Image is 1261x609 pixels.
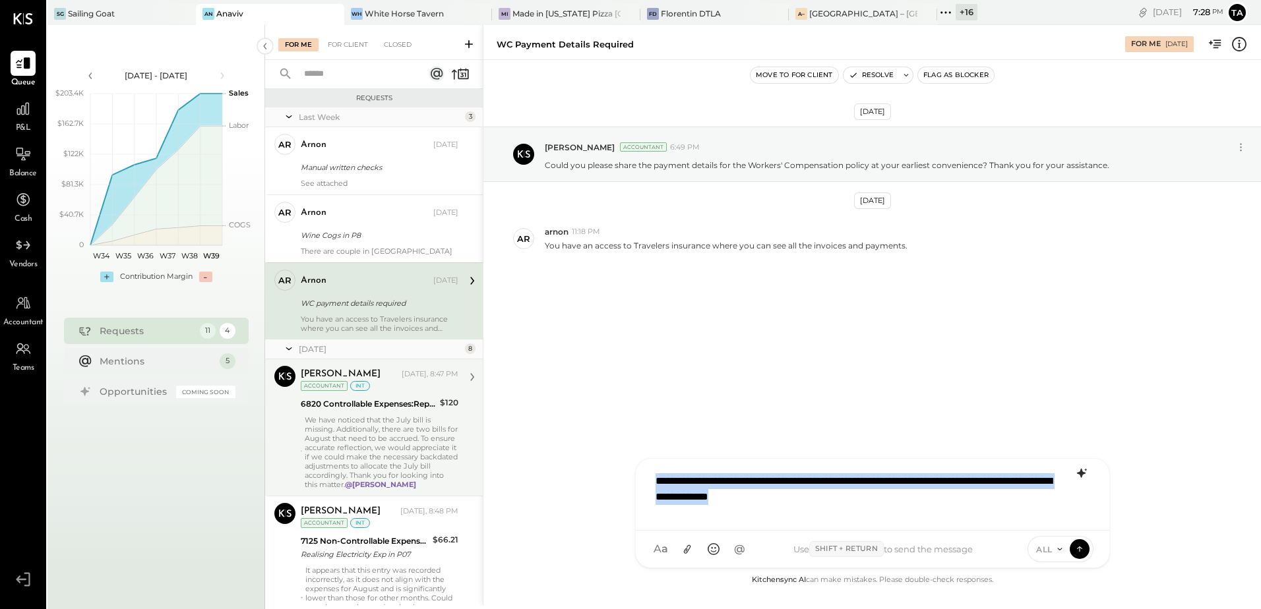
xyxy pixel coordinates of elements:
div: 4 [220,323,235,339]
div: [DATE] [854,192,891,209]
div: [DATE], 8:48 PM [400,506,458,517]
div: [DATE] [433,140,458,150]
div: Use to send the message [752,541,1015,557]
div: ar [517,233,530,245]
span: Vendors [9,259,38,271]
a: Accountant [1,291,46,329]
span: Shift + Return [809,541,884,557]
div: [DATE] [433,208,458,218]
span: arnon [545,226,569,237]
div: There are couple in [GEOGRAPHIC_DATA] [301,246,458,256]
p: You have an access to Travelers insurance where you can see all the invoices and payments. [545,240,907,251]
div: [PERSON_NAME] [301,505,381,518]
div: arnon [301,206,326,219]
div: ar [278,138,292,151]
div: Anaviv [216,8,243,19]
p: Could you please share the payment details for the Workers' Compensation policy at your earliest ... [545,159,1109,171]
text: Sales [229,88,249,98]
div: $120 [440,396,458,409]
div: arnon [301,138,326,152]
div: Contribution Margin [120,272,193,282]
div: [DATE] - [DATE] [100,70,212,81]
div: + 16 [956,4,977,20]
div: White Horse Tavern [365,8,444,19]
div: Mentions [100,355,213,368]
text: $162.7K [57,119,84,128]
a: Balance [1,142,46,180]
a: Queue [1,51,46,89]
span: 11:18 PM [572,227,600,237]
div: Sailing Goat [68,8,115,19]
div: Manual written checks [301,161,454,174]
div: [DATE] [299,343,462,355]
div: Accountant [301,381,348,391]
span: Balance [9,168,37,180]
div: An [202,8,214,20]
button: Move to for client [751,67,838,83]
text: W34 [93,251,110,260]
div: Last Week [299,111,462,123]
div: 3 [465,111,476,122]
strong: @[PERSON_NAME] [345,480,416,489]
div: - [199,272,212,282]
button: Resolve [844,67,899,83]
text: W37 [159,251,175,260]
div: Closed [377,38,418,51]
span: 6:49 PM [670,142,700,153]
text: 0 [79,240,84,249]
div: 5 [220,353,235,369]
div: 7125 Non-Controllable Expenses:Property Expenses:Utility, Electricity [301,535,429,548]
div: Opportunities [100,385,169,398]
text: Labor [229,121,249,130]
div: 6820 Controllable Expenses:Repairs & Maintenance:Pest Control [301,397,436,411]
text: W36 [137,251,153,260]
span: @ [734,542,745,556]
button: Aa [649,537,673,561]
div: [GEOGRAPHIC_DATA] – [GEOGRAPHIC_DATA] [809,8,917,19]
span: a [661,542,668,556]
div: You have an access to Travelers insurance where you can see all the invoices and payments. [301,314,458,333]
span: P&L [16,123,31,134]
text: $203.4K [55,88,84,98]
div: WC payment details required [301,297,454,310]
a: Vendors [1,233,46,271]
div: arnon [301,274,326,287]
a: Teams [1,336,46,374]
div: [DATE] [433,275,458,286]
div: Requests [272,94,476,103]
div: A– [795,8,807,20]
div: [DATE] [854,103,891,120]
div: Coming Soon [176,386,235,398]
span: [PERSON_NAME] [545,142,615,153]
span: ALL [1036,544,1053,555]
text: W38 [181,251,197,260]
span: Queue [11,77,36,89]
div: For Client [321,38,375,51]
div: WC payment details required [497,38,634,51]
div: 8 [465,343,476,354]
div: Mi [499,8,510,20]
div: 11 [200,323,216,339]
div: copy link [1136,5,1150,19]
span: Accountant [3,317,44,329]
a: Cash [1,187,46,225]
div: int [350,518,370,528]
div: Accountant [301,518,348,528]
button: Flag as Blocker [918,67,994,83]
text: COGS [229,220,251,229]
div: int [350,381,370,391]
div: WH [351,8,363,20]
div: Requests [100,324,193,337]
div: Florentin DTLA [661,8,721,19]
span: Teams [13,362,34,374]
div: ar [278,274,292,287]
a: P&L [1,96,46,134]
div: For Me [278,38,319,51]
div: [PERSON_NAME] [301,368,381,381]
div: FD [647,8,659,20]
div: $66.21 [433,533,458,546]
div: See attached [301,179,458,188]
text: $40.7K [59,210,84,219]
text: $81.3K [61,179,84,188]
div: ar [278,206,292,219]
